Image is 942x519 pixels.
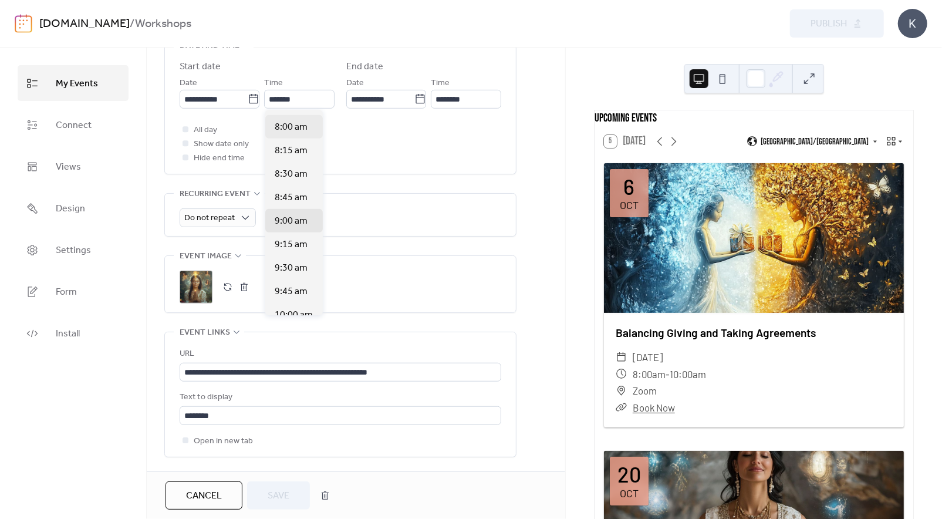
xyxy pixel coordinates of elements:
span: Show date only [194,137,249,151]
span: [DATE] [633,349,663,366]
span: Open in new tab [194,434,253,449]
div: Text to display [180,390,499,405]
b: / [130,13,135,35]
span: All day [194,123,217,137]
span: Settings [56,241,91,259]
div: K [898,9,927,38]
span: Connect [56,116,92,134]
a: Form [18,274,129,309]
button: Cancel [166,481,242,510]
span: Time [431,76,450,90]
span: 8:30 am [275,167,308,181]
a: Connect [18,107,129,143]
span: 8:15 am [275,144,308,158]
span: Recurring event [180,187,251,201]
span: Event links [180,326,230,340]
span: Cancel [186,489,222,503]
div: Start date [180,60,221,74]
a: Install [18,315,129,351]
span: 9:45 am [275,285,308,299]
div: ​ [616,382,627,399]
span: 9:15 am [275,238,308,252]
span: Date and time [180,39,239,53]
span: 8:00am [633,366,666,383]
a: Settings [18,232,129,268]
span: Hide end time [194,151,245,166]
span: Date [346,76,364,90]
div: ​ [616,399,627,416]
a: Balancing Giving and Taking Agreements [616,326,816,339]
span: Time [264,76,283,90]
a: [DOMAIN_NAME] [39,13,130,35]
a: Views [18,149,129,184]
div: URL [180,347,499,361]
span: My Events [56,75,98,93]
span: 9:00 am [275,214,308,228]
div: Oct [620,488,639,498]
div: Oct [620,200,639,210]
span: Views [56,158,81,176]
span: 8:45 am [275,191,308,205]
span: Zoom [633,382,657,399]
div: 6 [624,176,635,197]
span: 10:00am [670,366,706,383]
span: - [666,366,670,383]
a: Design [18,190,129,226]
span: 9:30 am [275,261,308,275]
div: ​ [616,349,627,366]
span: [GEOGRAPHIC_DATA]/[GEOGRAPHIC_DATA] [761,137,869,146]
div: Upcoming events [595,110,913,127]
span: 10:00 am [275,308,313,322]
span: Form [56,283,77,301]
b: Workshops [135,13,191,35]
span: Design [56,200,85,218]
img: logo [15,14,32,33]
span: Do not repeat [184,210,235,226]
div: ​ [616,366,627,383]
span: 8:00 am [275,120,308,134]
div: 20 [617,464,641,485]
span: Date [180,76,197,90]
span: Categories [180,470,228,484]
a: My Events [18,65,129,101]
span: Event image [180,250,232,264]
div: End date [346,60,383,74]
span: Install [56,325,80,343]
div: ; [180,271,212,304]
a: Book Now [633,402,675,413]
